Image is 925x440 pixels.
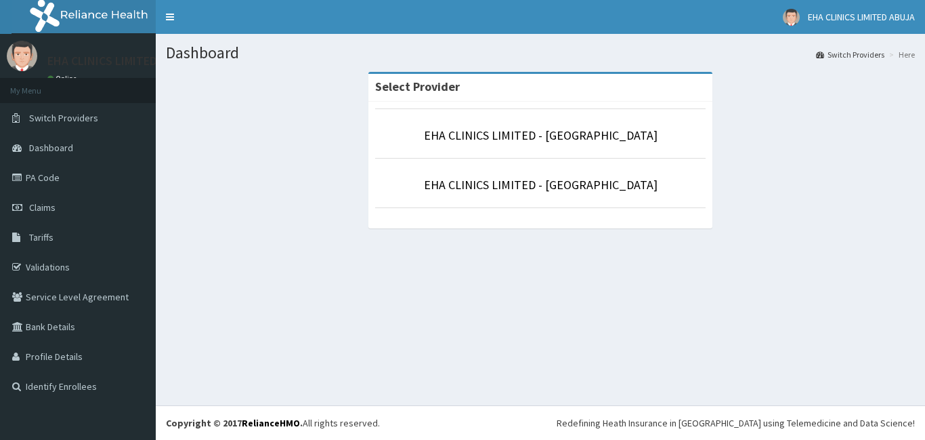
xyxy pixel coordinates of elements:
[816,49,884,60] a: Switch Providers
[166,417,303,429] strong: Copyright © 2017 .
[29,112,98,124] span: Switch Providers
[808,11,915,23] span: EHA CLINICS LIMITED ABUJA
[424,177,658,193] a: EHA CLINICS LIMITED - [GEOGRAPHIC_DATA]
[783,9,800,26] img: User Image
[29,231,53,243] span: Tariffs
[166,44,915,62] h1: Dashboard
[29,201,56,214] span: Claims
[29,142,73,154] span: Dashboard
[886,49,915,60] li: Here
[557,416,915,430] div: Redefining Heath Insurance in [GEOGRAPHIC_DATA] using Telemedicine and Data Science!
[242,417,300,429] a: RelianceHMO
[424,127,658,143] a: EHA CLINICS LIMITED - [GEOGRAPHIC_DATA]
[47,55,194,67] p: EHA CLINICS LIMITED ABUJA
[47,74,80,83] a: Online
[156,405,925,440] footer: All rights reserved.
[375,79,460,94] strong: Select Provider
[7,41,37,71] img: User Image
